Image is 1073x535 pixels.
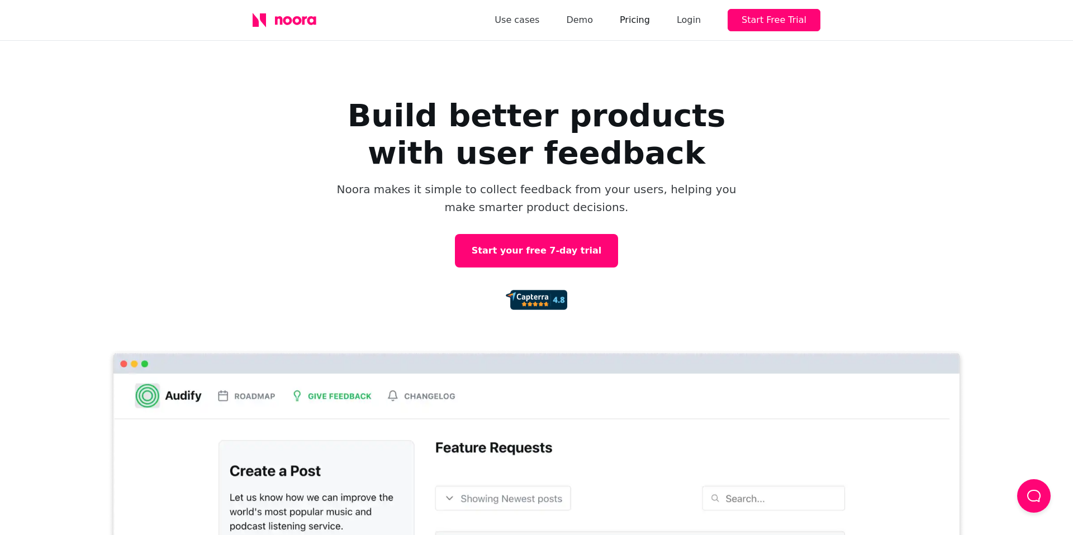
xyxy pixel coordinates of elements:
[728,9,820,31] button: Start Free Trial
[506,290,567,310] img: 92d72d4f0927c2c8b0462b8c7b01ca97.png
[455,234,618,267] a: Start your free 7-day trial
[677,12,701,28] div: Login
[566,12,593,28] a: Demo
[313,97,760,171] h1: Build better products with user feedback
[620,12,650,28] a: Pricing
[335,180,738,216] p: Noora makes it simple to collect feedback from your users, helping you make smarter product decis...
[495,12,539,28] a: Use cases
[1017,479,1051,513] button: Load Chat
